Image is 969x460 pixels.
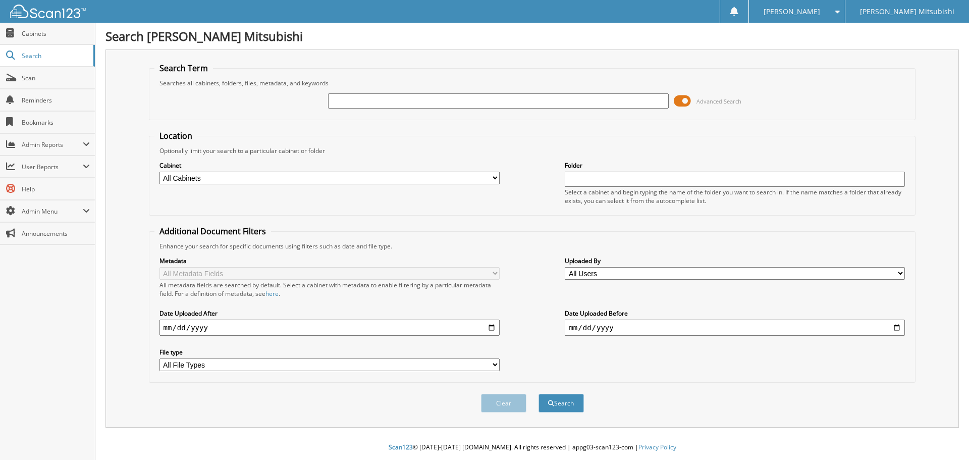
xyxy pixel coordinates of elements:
[764,9,820,15] span: [PERSON_NAME]
[265,289,279,298] a: here
[159,348,500,356] label: File type
[154,226,271,237] legend: Additional Document Filters
[95,435,969,460] div: © [DATE]-[DATE] [DOMAIN_NAME]. All rights reserved | appg03-scan123-com |
[22,52,88,60] span: Search
[565,320,905,336] input: end
[565,161,905,170] label: Folder
[638,443,676,451] a: Privacy Policy
[159,281,500,298] div: All metadata fields are searched by default. Select a cabinet with metadata to enable filtering b...
[860,9,954,15] span: [PERSON_NAME] Mitsubishi
[22,163,83,171] span: User Reports
[22,229,90,238] span: Announcements
[22,185,90,193] span: Help
[22,140,83,149] span: Admin Reports
[481,394,526,413] button: Clear
[389,443,413,451] span: Scan123
[919,412,969,460] iframe: Chat Widget
[159,257,500,265] label: Metadata
[22,96,90,105] span: Reminders
[154,79,910,87] div: Searches all cabinets, folders, files, metadata, and keywords
[159,161,500,170] label: Cabinet
[565,309,905,318] label: Date Uploaded Before
[22,118,90,127] span: Bookmarks
[22,29,90,38] span: Cabinets
[154,63,213,74] legend: Search Term
[154,146,910,155] div: Optionally limit your search to a particular cabinet or folder
[539,394,584,413] button: Search
[154,130,197,141] legend: Location
[159,309,500,318] label: Date Uploaded After
[22,207,83,216] span: Admin Menu
[565,257,905,265] label: Uploaded By
[154,242,910,250] div: Enhance your search for specific documents using filters such as date and file type.
[22,74,90,82] span: Scan
[105,28,959,44] h1: Search [PERSON_NAME] Mitsubishi
[565,188,905,205] div: Select a cabinet and begin typing the name of the folder you want to search in. If the name match...
[696,97,741,105] span: Advanced Search
[159,320,500,336] input: start
[10,5,86,18] img: scan123-logo-white.svg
